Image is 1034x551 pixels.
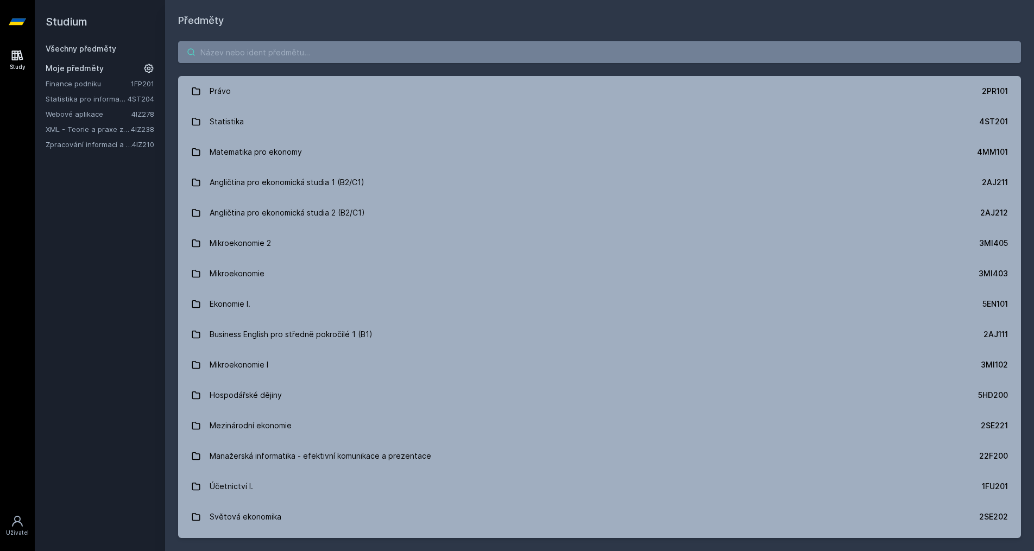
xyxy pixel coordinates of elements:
a: Mikroekonomie I 3MI102 [178,350,1021,380]
div: Mikroekonomie 2 [210,232,271,254]
div: Mikroekonomie [210,263,264,284]
div: Účetnictví I. [210,476,253,497]
div: Hospodářské dějiny [210,384,282,406]
a: Statistika 4ST201 [178,106,1021,137]
a: 4IZ278 [131,110,154,118]
div: Ekonomie I. [210,293,250,315]
a: Hospodářské dějiny 5HD200 [178,380,1021,410]
div: 5EN101 [982,299,1008,309]
div: Právo [210,80,231,102]
a: 4ST204 [128,94,154,103]
a: Business English pro středně pokročilé 1 (B1) 2AJ111 [178,319,1021,350]
div: 5HD200 [978,390,1008,401]
a: Mikroekonomie 3MI403 [178,258,1021,289]
div: Study [10,63,26,71]
a: Ekonomie I. 5EN101 [178,289,1021,319]
h1: Předměty [178,13,1021,28]
a: Manažerská informatika - efektivní komunikace a prezentace 22F200 [178,441,1021,471]
span: Moje předměty [46,63,104,74]
div: 2AJ211 [982,177,1008,188]
a: Zpracování informací a znalostí [46,139,132,150]
div: Světová ekonomika [210,506,281,528]
a: Webové aplikace [46,109,131,119]
div: 2PR101 [982,86,1008,97]
a: 4IZ210 [132,140,154,149]
div: 3MI102 [981,359,1008,370]
div: Uživatel [6,529,29,537]
div: 3MI403 [979,268,1008,279]
a: Finance podniku [46,78,131,89]
a: Účetnictví I. 1FU201 [178,471,1021,502]
div: Statistika [210,111,244,132]
input: Název nebo ident předmětu… [178,41,1021,63]
div: 4ST201 [979,116,1008,127]
div: 1FU201 [982,481,1008,492]
a: Mezinárodní ekonomie 2SE221 [178,410,1021,441]
a: Statistika pro informatiky [46,93,128,104]
a: Angličtina pro ekonomická studia 2 (B2/C1) 2AJ212 [178,198,1021,228]
a: Všechny předměty [46,44,116,53]
div: Angličtina pro ekonomická studia 1 (B2/C1) [210,172,364,193]
div: Manažerská informatika - efektivní komunikace a prezentace [210,445,431,467]
a: 4IZ238 [131,125,154,134]
div: 22F200 [979,451,1008,461]
a: XML - Teorie a praxe značkovacích jazyků [46,124,131,135]
div: Mikroekonomie I [210,354,268,376]
a: Matematika pro ekonomy 4MM101 [178,137,1021,167]
a: Uživatel [2,509,33,542]
a: Study [2,43,33,77]
div: Angličtina pro ekonomická studia 2 (B2/C1) [210,202,365,224]
div: 2SE221 [981,420,1008,431]
div: 2SE202 [979,511,1008,522]
div: 4MM101 [977,147,1008,157]
div: Business English pro středně pokročilé 1 (B1) [210,324,373,345]
div: Mezinárodní ekonomie [210,415,292,436]
a: Mikroekonomie 2 3MI405 [178,228,1021,258]
a: Angličtina pro ekonomická studia 1 (B2/C1) 2AJ211 [178,167,1021,198]
div: 2AJ212 [980,207,1008,218]
div: 2AJ111 [983,329,1008,340]
a: 1FP201 [131,79,154,88]
div: 3MI405 [979,238,1008,249]
div: Matematika pro ekonomy [210,141,302,163]
a: Právo 2PR101 [178,76,1021,106]
a: Světová ekonomika 2SE202 [178,502,1021,532]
